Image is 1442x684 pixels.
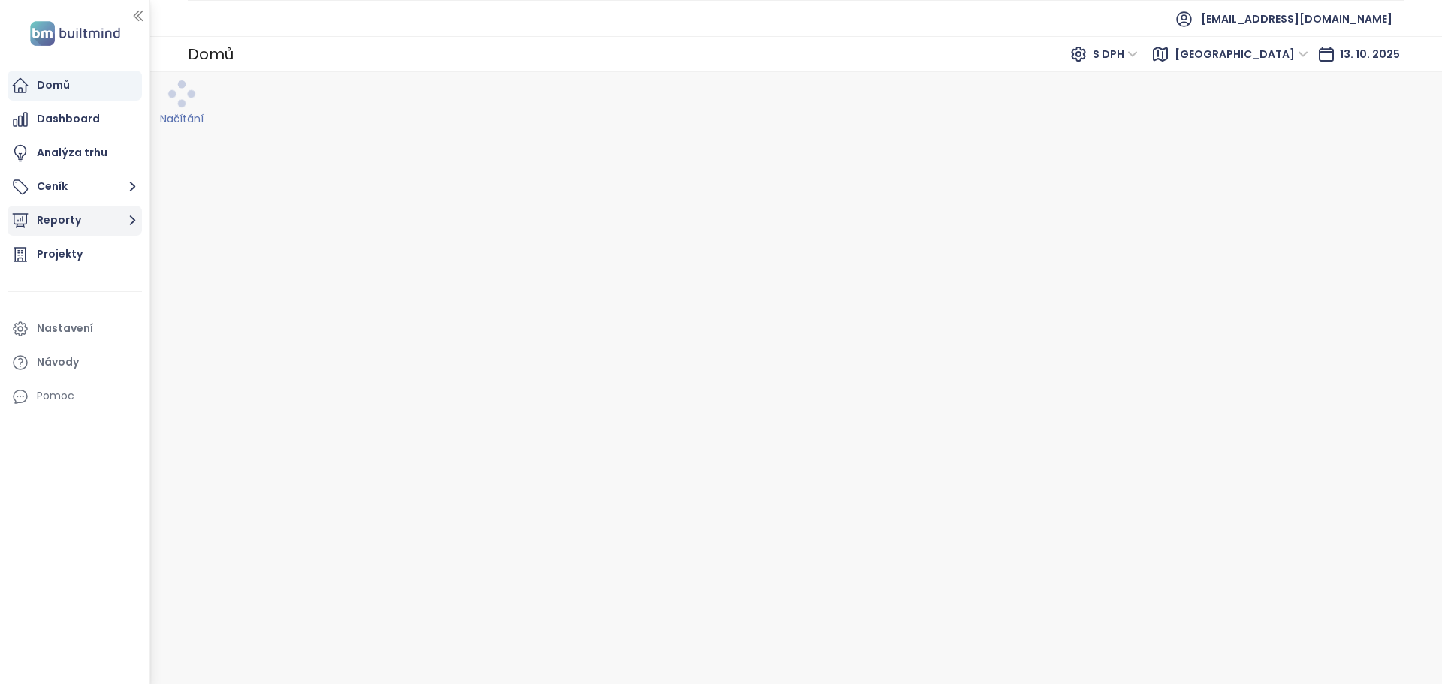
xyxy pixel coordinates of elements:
[37,143,107,162] div: Analýza trhu
[1093,43,1138,65] span: S DPH
[8,104,142,134] a: Dashboard
[8,138,142,168] a: Analýza trhu
[37,319,93,338] div: Nastavení
[26,18,125,49] img: logo
[1340,47,1400,62] span: 13. 10. 2025
[37,245,83,264] div: Projekty
[8,314,142,344] a: Nastavení
[1175,43,1308,65] span: Praha
[8,206,142,236] button: Reporty
[8,381,142,411] div: Pomoc
[37,76,70,95] div: Domů
[1201,1,1392,37] span: [EMAIL_ADDRESS][DOMAIN_NAME]
[37,110,100,128] div: Dashboard
[37,353,79,372] div: Návody
[160,110,204,127] div: Načítání
[8,71,142,101] a: Domů
[8,172,142,202] button: Ceník
[188,39,234,69] div: Domů
[8,240,142,270] a: Projekty
[37,387,74,405] div: Pomoc
[8,348,142,378] a: Návody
